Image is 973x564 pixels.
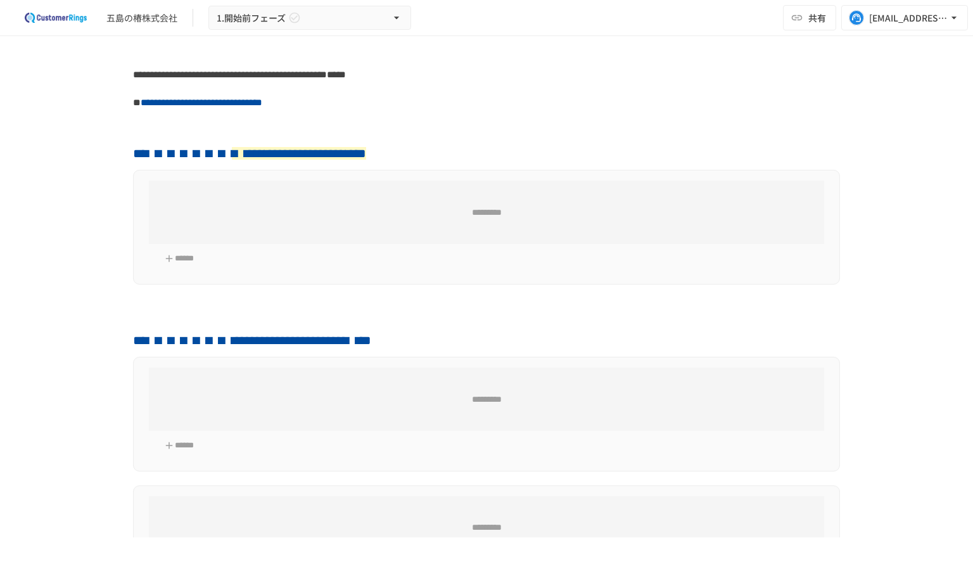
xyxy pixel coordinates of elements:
[15,8,96,28] img: 2eEvPB0nRDFhy0583kMjGN2Zv6C2P7ZKCFl8C3CzR0M
[841,5,968,30] button: [EMAIL_ADDRESS][DOMAIN_NAME]
[869,10,948,26] div: [EMAIL_ADDRESS][DOMAIN_NAME]
[106,11,177,25] div: 五島の椿株式会社
[783,5,836,30] button: 共有
[808,11,826,25] span: 共有
[217,10,286,26] span: 1.開始前フェーズ
[208,6,411,30] button: 1.開始前フェーズ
